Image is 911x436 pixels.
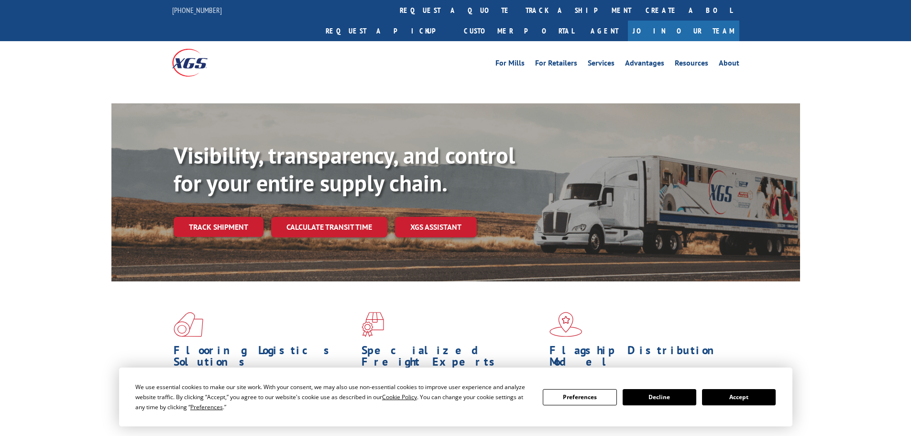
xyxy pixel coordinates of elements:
[625,59,664,70] a: Advantages
[549,312,582,337] img: xgs-icon-flagship-distribution-model-red
[588,59,615,70] a: Services
[549,345,730,372] h1: Flagship Distribution Model
[543,389,616,405] button: Preferences
[495,59,525,70] a: For Mills
[719,59,739,70] a: About
[535,59,577,70] a: For Retailers
[395,217,477,237] a: XGS ASSISTANT
[135,382,531,412] div: We use essential cookies to make our site work. With your consent, we may also use non-essential ...
[174,217,263,237] a: Track shipment
[318,21,457,41] a: Request a pickup
[581,21,628,41] a: Agent
[172,5,222,15] a: [PHONE_NUMBER]
[174,312,203,337] img: xgs-icon-total-supply-chain-intelligence-red
[119,368,792,426] div: Cookie Consent Prompt
[271,217,387,237] a: Calculate transit time
[362,345,542,372] h1: Specialized Freight Experts
[702,389,776,405] button: Accept
[628,21,739,41] a: Join Our Team
[675,59,708,70] a: Resources
[382,393,417,401] span: Cookie Policy
[623,389,696,405] button: Decline
[174,140,515,198] b: Visibility, transparency, and control for your entire supply chain.
[190,403,223,411] span: Preferences
[362,312,384,337] img: xgs-icon-focused-on-flooring-red
[174,345,354,372] h1: Flooring Logistics Solutions
[457,21,581,41] a: Customer Portal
